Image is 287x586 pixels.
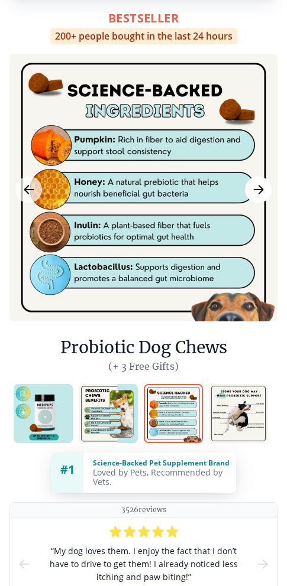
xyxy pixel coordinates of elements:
[93,468,230,487] div: Loved by Pets, Recommended by Vets.
[144,384,203,443] img: Probiotic Dog Chews | Natural Dog Supplements
[93,458,230,468] div: Science-Backed Pet Supplement Brand
[60,461,75,477] span: #1
[50,28,237,44] div: 200+ people bought in the last 24 hours
[79,384,138,443] img: Probiotic Dog Chews | Natural Dog Supplements
[60,360,227,372] span: (+ 3 Free Gifts)
[209,384,268,443] img: Probiotic Dog Chews | Natural Dog Supplements
[41,545,246,584] span: “ My dog loves them. I enjoy the fact that I don’t have to drive to get them! I already noticed l...
[60,336,227,359] h1: Probiotic Dog Chews
[14,384,73,443] img: Probiotic Dog Chews | Natural Dog Supplements
[108,10,179,26] span: BestSeller
[245,176,272,203] button: Next Image
[121,505,166,515] p: 3526 reviews
[15,176,42,203] button: Previous Image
